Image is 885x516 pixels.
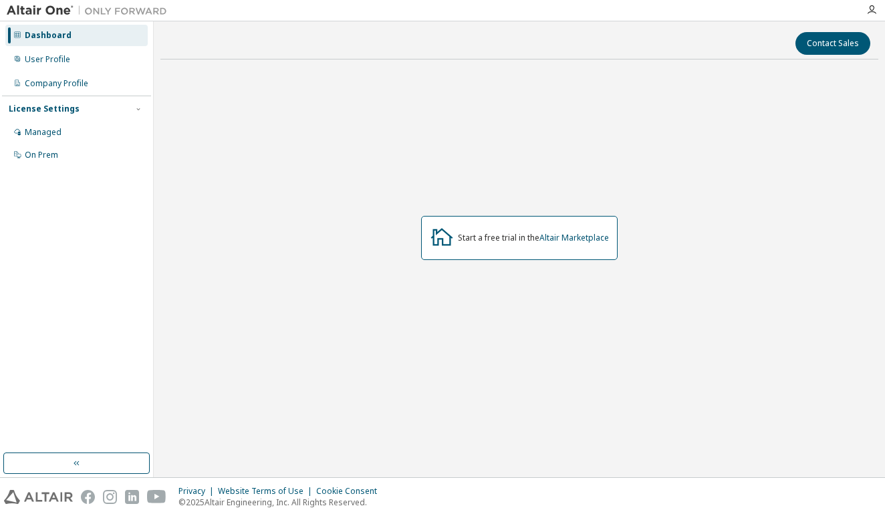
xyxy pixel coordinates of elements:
img: altair_logo.svg [4,490,73,504]
div: Company Profile [25,78,88,89]
div: Managed [25,127,61,138]
img: instagram.svg [103,490,117,504]
img: Altair One [7,4,174,17]
div: User Profile [25,54,70,65]
div: Start a free trial in the [458,233,609,243]
img: linkedin.svg [125,490,139,504]
div: License Settings [9,104,80,114]
div: Cookie Consent [316,486,385,497]
div: Privacy [178,486,218,497]
div: Dashboard [25,30,72,41]
img: facebook.svg [81,490,95,504]
button: Contact Sales [795,32,870,55]
div: On Prem [25,150,58,160]
a: Altair Marketplace [539,232,609,243]
div: Website Terms of Use [218,486,316,497]
p: © 2025 Altair Engineering, Inc. All Rights Reserved. [178,497,385,508]
img: youtube.svg [147,490,166,504]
